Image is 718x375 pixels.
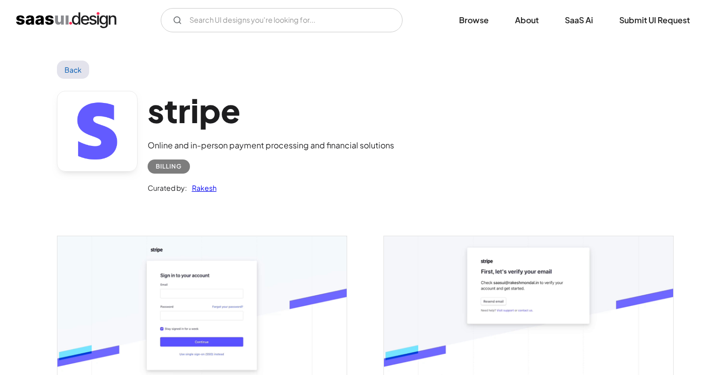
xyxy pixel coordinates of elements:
[156,160,182,173] div: Billing
[447,9,501,31] a: Browse
[161,8,403,32] form: Email Form
[148,182,187,194] div: Curated by:
[503,9,551,31] a: About
[57,61,90,79] a: Back
[187,182,217,194] a: Rakesh
[161,8,403,32] input: Search UI designs you're looking for...
[607,9,702,31] a: Submit UI Request
[553,9,605,31] a: SaaS Ai
[148,139,394,151] div: Online and in-person payment processing and financial solutions
[148,91,394,130] h1: stripe
[16,12,116,28] a: home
